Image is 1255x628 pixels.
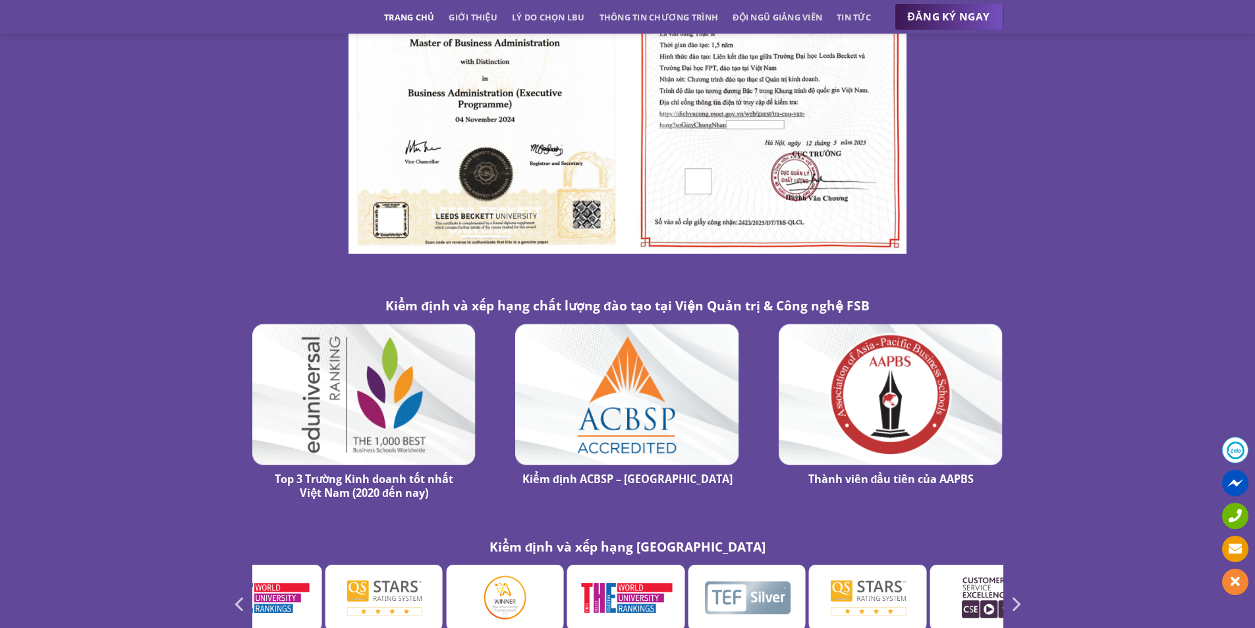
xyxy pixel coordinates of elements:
[522,472,733,486] h4: Kiểm định ACBSP – [GEOGRAPHIC_DATA]
[600,5,719,29] a: Thông tin chương trình
[229,591,252,617] button: Previous
[489,538,766,556] strong: Kiểm định và xếp hạng [GEOGRAPHIC_DATA]
[837,5,871,29] a: Tin tức
[908,9,990,25] span: ĐĂNG KÝ NGAY
[385,297,869,314] strong: Kiểm định và xếp hạng chất lượng đào tạo tại Viện Quản trị & Công nghệ FSB
[512,5,585,29] a: Lý do chọn LBU
[895,4,1003,30] a: ĐĂNG KÝ NGAY
[384,5,434,29] a: Trang chủ
[449,5,497,29] a: Giới thiệu
[733,5,822,29] a: Đội ngũ giảng viên
[785,472,996,486] h4: Thành viên đầu tiên của AAPBS
[259,472,470,500] h4: Top 3 Trường Kinh doanh tốt nhất Việt Nam (2020 đến nay)
[1003,591,1027,617] button: Next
